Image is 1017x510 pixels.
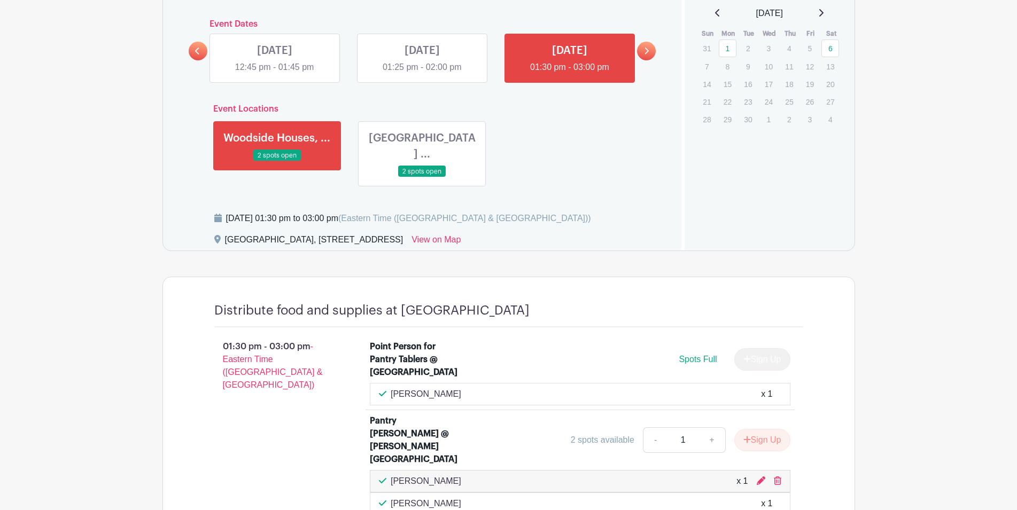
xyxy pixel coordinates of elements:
a: View on Map [412,233,461,250]
p: [PERSON_NAME] [391,388,461,401]
a: + [698,427,725,453]
p: 1 [760,111,778,128]
th: Wed [759,28,780,39]
p: 3 [760,40,778,57]
p: 3 [801,111,819,128]
p: 5 [801,40,819,57]
p: 27 [821,93,839,110]
p: [PERSON_NAME] [391,497,461,510]
th: Thu [780,28,801,39]
p: 20 [821,76,839,92]
p: 17 [760,76,778,92]
p: 12 [801,58,819,75]
p: 9 [739,58,757,75]
th: Sun [697,28,718,39]
th: Sat [821,28,842,39]
span: [DATE] [756,7,783,20]
p: 29 [719,111,736,128]
p: 30 [739,111,757,128]
p: 8 [719,58,736,75]
div: [DATE] 01:30 pm to 03:00 pm [226,212,591,225]
p: 18 [780,76,798,92]
p: 19 [801,76,819,92]
span: (Eastern Time ([GEOGRAPHIC_DATA] & [GEOGRAPHIC_DATA])) [338,214,591,223]
div: x 1 [761,497,772,510]
p: 4 [821,111,839,128]
span: Spots Full [679,355,717,364]
h6: Event Locations [205,104,640,114]
p: 2 [739,40,757,57]
a: 6 [821,40,839,57]
p: 21 [698,93,716,110]
p: 25 [780,93,798,110]
p: 26 [801,93,819,110]
a: 1 [719,40,736,57]
p: 11 [780,58,798,75]
th: Tue [739,28,759,39]
h4: Distribute food and supplies at [GEOGRAPHIC_DATA] [214,303,530,318]
p: 13 [821,58,839,75]
p: 14 [698,76,716,92]
p: 10 [760,58,778,75]
h6: Event Dates [207,19,638,29]
th: Fri [801,28,821,39]
div: Pantry [PERSON_NAME] @ [PERSON_NAME][GEOGRAPHIC_DATA] [370,414,462,466]
div: x 1 [761,388,772,401]
p: 01:30 pm - 03:00 pm [197,336,353,396]
a: - [643,427,667,453]
div: Point Person for Pantry Tablers @ [GEOGRAPHIC_DATA] [370,340,462,379]
p: 23 [739,93,757,110]
p: 2 [780,111,798,128]
div: 2 spots available [571,434,634,446]
div: [GEOGRAPHIC_DATA], [STREET_ADDRESS] [225,233,403,250]
th: Mon [718,28,739,39]
p: 22 [719,93,736,110]
button: Sign Up [734,429,790,451]
p: 31 [698,40,716,57]
div: x 1 [736,475,748,488]
p: 24 [760,93,778,110]
p: [PERSON_NAME] [391,475,461,488]
p: 16 [739,76,757,92]
p: 7 [698,58,716,75]
p: 28 [698,111,716,128]
p: 15 [719,76,736,92]
p: 4 [780,40,798,57]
